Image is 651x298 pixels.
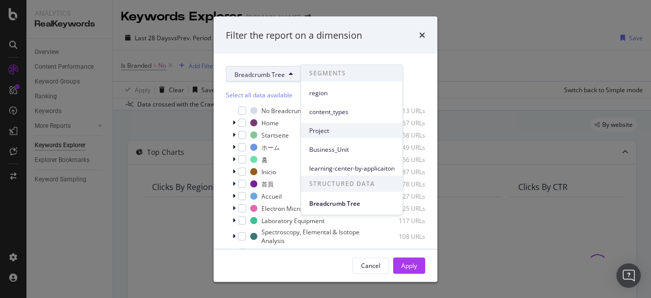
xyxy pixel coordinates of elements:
[261,204,322,212] div: Electron Microscopes
[309,107,395,116] span: content_types
[401,261,417,269] div: Apply
[309,88,395,97] span: region
[261,192,282,200] div: Accueil
[309,145,395,154] span: Business_Unit
[309,164,395,173] span: learning-center-by-applicaiton
[261,179,274,188] div: 首頁
[261,130,289,139] div: Startseite
[261,155,268,164] div: 홈
[261,167,276,176] div: Inicio
[375,248,425,257] div: 102 URLs
[375,216,425,225] div: 117 URLs
[309,199,395,208] span: Breadcrumb Tree
[382,232,425,240] div: 108 URLs
[226,29,362,42] div: Filter the report on a dimension
[214,16,437,282] div: modal
[226,66,302,83] button: Breadcrumb Tree
[301,176,403,192] span: STRUCTURED DATA
[361,261,380,269] div: Cancel
[616,263,641,288] div: Open Intercom Messenger
[261,106,307,115] div: No Breadcrumb
[261,143,280,151] div: ホーム
[261,216,324,225] div: Laboratory Equipment
[261,118,279,127] div: Home
[301,65,403,82] span: SEGMENTS
[261,228,368,245] div: Spectroscopy, Elemental & Isotope Analysis
[419,29,425,42] div: times
[234,70,285,78] span: Breadcrumb Tree
[309,126,395,135] span: Project
[226,91,425,99] div: Select all data available
[393,257,425,274] button: Apply
[261,248,276,257] div: Início
[352,257,389,274] button: Cancel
